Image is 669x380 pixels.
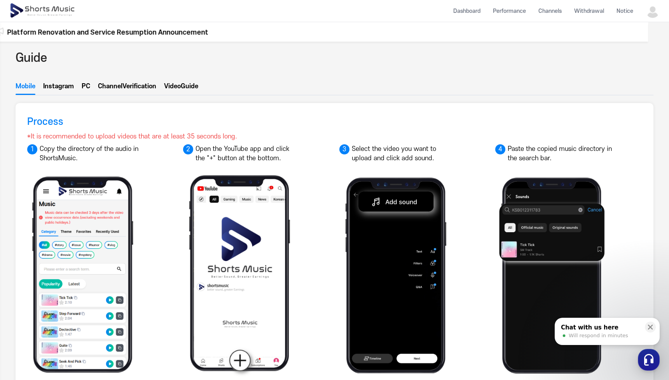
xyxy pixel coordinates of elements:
[82,82,90,95] button: PC
[122,83,156,89] span: Verification
[28,27,229,37] a: Platform Renovation and Service Resumption Announcement
[610,1,639,21] a: Notice
[27,132,237,141] div: *It is recommended to upload videos that are at least 35 seconds long.
[339,144,456,163] p: Select the video you want to upload and click add sound.
[164,83,198,93] button: VideoGuide
[43,82,74,95] button: Instagram
[495,144,612,163] p: Paste the copied music directory in the search bar.
[568,1,610,21] a: Withdrawal
[181,83,198,89] span: Guide
[487,1,532,21] a: Performance
[27,144,144,163] p: Copy the directory of the audio in ShortsMusic.
[98,83,156,93] button: ChannelVerification
[183,144,300,163] p: Open the YouTube app and click the "+" button at the bottom.
[447,1,487,21] a: Dashboard
[646,4,660,18] img: 사용자 이미지
[16,82,35,95] button: Mobile
[16,27,25,37] img: 알림 아이콘
[16,49,47,67] h2: Guide
[27,115,63,129] h3: Process
[532,1,568,21] a: Channels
